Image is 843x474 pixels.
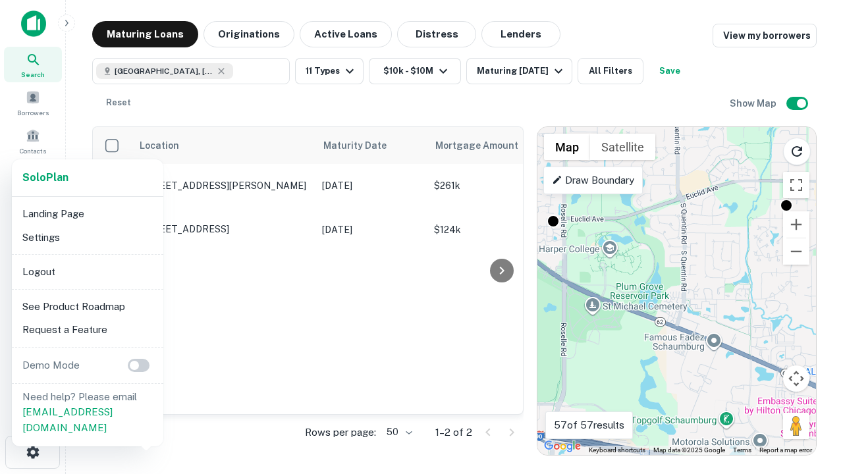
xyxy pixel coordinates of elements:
p: Demo Mode [17,357,85,373]
iframe: Chat Widget [777,369,843,432]
a: SoloPlan [22,170,68,186]
li: Request a Feature [17,318,158,342]
a: [EMAIL_ADDRESS][DOMAIN_NAME] [22,406,113,433]
li: Settings [17,226,158,250]
li: Logout [17,260,158,284]
strong: Solo Plan [22,171,68,184]
li: Landing Page [17,202,158,226]
p: Need help? Please email [22,389,153,436]
li: See Product Roadmap [17,295,158,319]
